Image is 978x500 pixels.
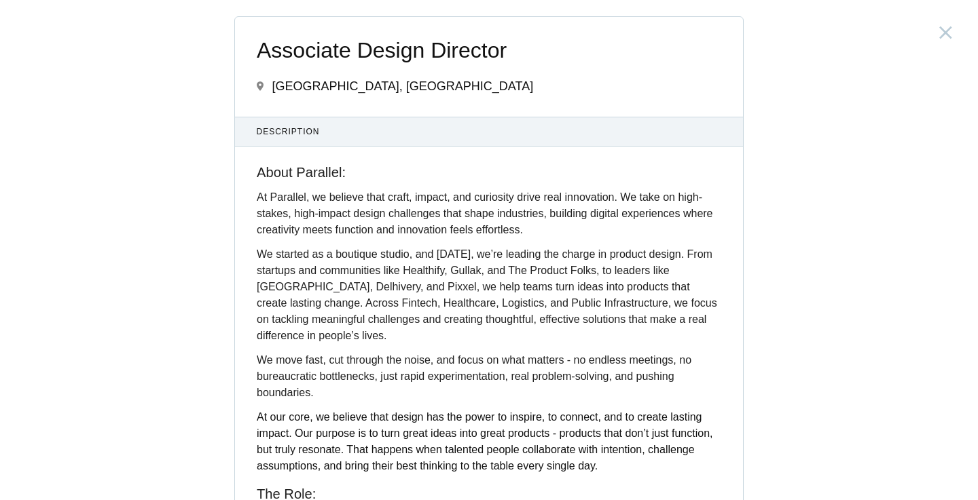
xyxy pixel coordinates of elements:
[272,79,533,93] span: [GEOGRAPHIC_DATA], [GEOGRAPHIC_DATA]
[257,165,346,180] span: About Parallel:
[257,411,712,472] span: At our core, we believe that design has the power to inspire, to connect, and to create lasting i...
[257,248,717,341] span: We started as a boutique studio, and [DATE], we’re leading the charge in product design. From sta...
[257,126,722,138] span: Description
[257,191,713,235] span: At Parallel, we believe that craft, impact, and curiosity drive real innovation. We take on high-...
[257,354,691,398] span: We move fast, cut through the noise, and focus on what matters - no endless meetings, no bureaucr...
[257,39,721,62] span: Associate Design Director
